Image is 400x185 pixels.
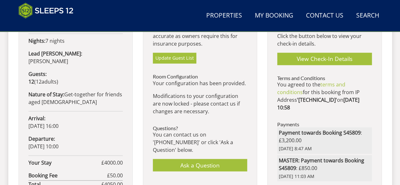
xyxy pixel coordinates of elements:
[279,145,370,152] span: [DATE] 8:47 AM
[110,172,123,179] span: 50.00
[277,81,345,96] a: terms and conditions
[153,74,247,79] h3: Room Configuration
[277,127,372,154] li: : £3,200.00
[28,78,58,85] span: ( )
[279,173,370,180] span: [DATE] 11:03 AM
[107,172,123,179] span: £
[54,78,57,85] span: s
[19,3,74,18] img: Sleeps 12
[277,81,372,111] p: You agreed to the for this booking from IP Address on
[104,159,123,166] span: 4000.00
[28,37,123,45] p: 7 nights
[28,58,68,65] span: [PERSON_NAME]
[279,157,364,172] strong: MASTER: Payment towards Booking S45809
[15,22,82,28] iframe: Customer reviews powered by Trustpilot
[252,9,296,23] a: My Booking
[277,75,372,81] h3: Terms and Conditions
[28,115,123,130] p: [DATE] 16:00
[354,9,382,23] a: Search
[153,79,247,87] p: Your configuration has been provided.
[101,159,123,166] span: £
[303,9,346,23] a: Contact Us
[28,172,107,179] strong: Booking Fee
[28,91,123,106] p: Get-together for friends aged [DEMOGRAPHIC_DATA]
[277,96,359,111] strong: [DATE] 10:58
[28,91,64,98] strong: Nature of Stay:
[277,32,372,48] p: Click the button below to view your check-in details.
[28,115,45,122] strong: Arrival:
[153,125,247,131] h3: Questions?
[153,53,196,63] a: Update Guest List
[153,25,247,48] p: Please ensure your guest list is accurate as owners require this for insurance purposes.
[28,159,101,166] strong: Your Stay
[153,92,247,115] p: Modifications to your configuration are now locked - please contact us if changes are necessary.
[279,129,361,136] strong: Payment towards Booking S45809
[204,9,245,23] a: Properties
[28,50,82,57] strong: Lead [PERSON_NAME]:
[277,122,372,127] h3: Payments
[297,96,337,103] strong: '[TECHNICAL_ID]'
[153,159,247,171] a: Ask a Question
[28,78,34,85] strong: 12
[36,78,42,85] span: 12
[277,53,372,65] a: View Check-In Details
[36,78,57,85] span: adult
[153,131,247,154] p: You can contact us on '[PHONE_NUMBER]' or click 'Ask a Question' below.
[28,135,123,150] p: [DATE] 10:00
[277,155,372,181] li: : £850.00
[28,37,45,44] strong: Nights:
[28,135,55,142] strong: Departure:
[28,70,47,78] strong: Guests:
